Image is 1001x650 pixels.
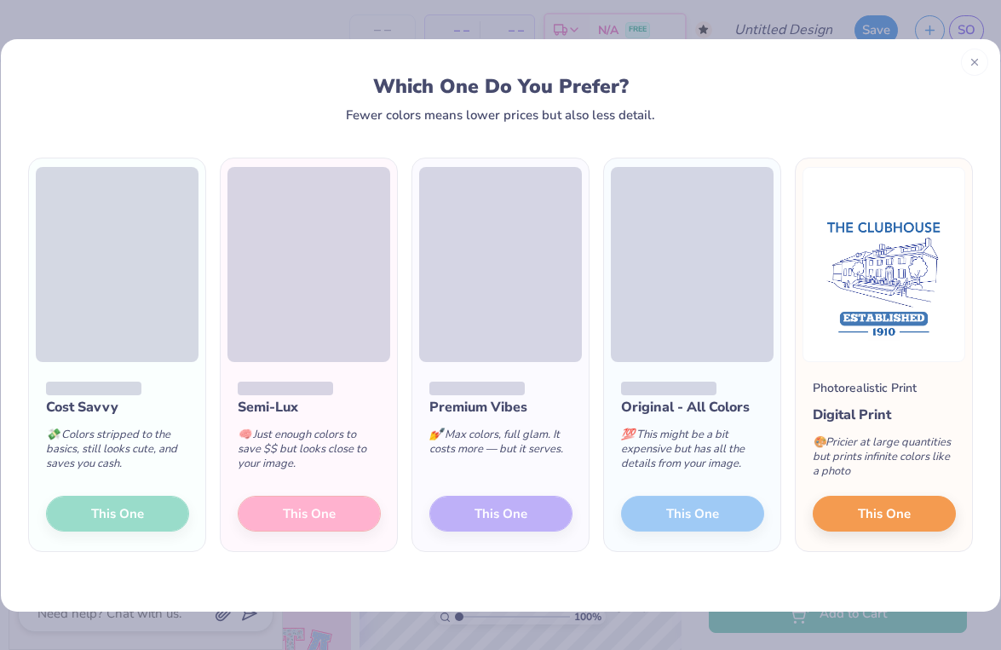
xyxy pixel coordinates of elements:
div: This might be a bit expensive but has all the details from your image. [621,417,764,488]
span: 🧠 [238,427,251,442]
div: Which One Do You Prefer? [48,75,954,98]
span: 💸 [46,427,60,442]
div: Just enough colors to save $$ but looks close to your image. [238,417,381,488]
div: Photorealistic Print [813,379,917,397]
div: Fewer colors means lower prices but also less detail. [346,108,655,122]
span: 💅 [429,427,443,442]
div: Digital Print [813,405,956,425]
img: Photorealistic preview [803,167,965,362]
button: This One [813,496,956,532]
div: Original - All Colors [621,397,764,417]
div: Premium Vibes [429,397,572,417]
div: Max colors, full glam. It costs more — but it serves. [429,417,572,474]
div: Pricier at large quantities but prints infinite colors like a photo [813,425,956,496]
div: Colors stripped to the basics, still looks cute, and saves you cash. [46,417,189,488]
span: 💯 [621,427,635,442]
div: Semi-Lux [238,397,381,417]
span: 🎨 [813,434,826,450]
span: This One [858,503,911,523]
div: Cost Savvy [46,397,189,417]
